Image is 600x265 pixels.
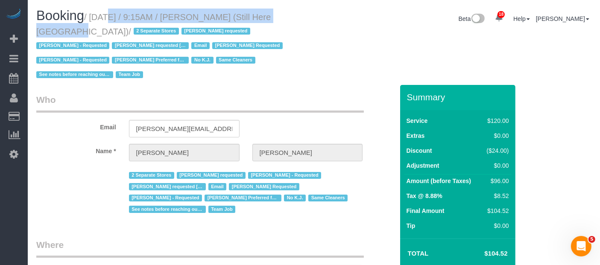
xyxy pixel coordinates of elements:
[471,14,485,25] img: New interface
[36,42,109,49] span: [PERSON_NAME] - Requested
[129,120,240,137] input: Email
[30,120,123,131] label: Email
[134,28,179,35] span: 2 Separate Stores
[36,71,113,78] span: See notes before reaching out to customer
[459,250,507,257] h4: $104.52
[483,116,509,125] div: $120.00
[407,161,439,170] label: Adjustment
[407,146,432,155] label: Discount
[248,172,321,179] span: [PERSON_NAME] - Requested
[407,207,445,215] label: Final Amount
[129,172,174,179] span: 2 Separate Stores
[252,144,363,161] input: Last Name
[116,71,143,78] span: Team Job
[284,195,306,201] span: No K.J.
[216,57,255,64] span: Same Cleaners
[177,172,246,179] span: [PERSON_NAME] requested
[229,183,299,190] span: [PERSON_NAME] Requested
[181,28,250,35] span: [PERSON_NAME] requested
[212,42,283,49] span: [PERSON_NAME] Requested
[5,9,22,20] img: Automaid Logo
[36,239,364,258] legend: Where
[483,161,509,170] div: $0.00
[588,236,595,243] span: 5
[483,177,509,185] div: $96.00
[191,57,213,64] span: No K.J.
[498,11,505,18] span: 18
[129,206,206,213] span: See notes before reaching out to customer
[483,207,509,215] div: $104.52
[112,57,189,64] span: [PERSON_NAME] Preferred for [STREET_ADDRESS][PERSON_NAME]
[571,236,591,256] iframe: Intercom live chat
[36,57,109,64] span: [PERSON_NAME] - Requested
[483,131,509,140] div: $0.00
[408,250,429,257] strong: Total
[208,183,227,190] span: Email
[513,15,530,22] a: Help
[36,27,285,80] span: /
[491,9,507,27] a: 18
[191,42,210,49] span: Email
[129,144,240,161] input: First Name
[308,195,348,201] span: Same Cleaners
[407,131,425,140] label: Extras
[129,195,202,201] span: [PERSON_NAME] - Requested
[483,192,509,200] div: $8.52
[483,221,509,230] div: $0.00
[536,15,589,22] a: [PERSON_NAME]
[407,221,416,230] label: Tip
[36,8,84,23] span: Booking
[36,12,285,80] small: / [DATE] / 9:15AM / [PERSON_NAME] (Still Here [GEOGRAPHIC_DATA])
[36,93,364,113] legend: Who
[112,42,189,49] span: [PERSON_NAME] requested [STREET_ADDRESS]
[205,195,281,201] span: [PERSON_NAME] Preferred for [STREET_ADDRESS][PERSON_NAME]
[30,144,123,155] label: Name *
[407,92,511,102] h3: Summary
[407,192,442,200] label: Tax @ 8.88%
[483,146,509,155] div: ($24.00)
[129,183,206,190] span: [PERSON_NAME] requested [STREET_ADDRESS]
[407,177,471,185] label: Amount (before Taxes)
[459,15,485,22] a: Beta
[407,116,428,125] label: Service
[208,206,236,213] span: Team Job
